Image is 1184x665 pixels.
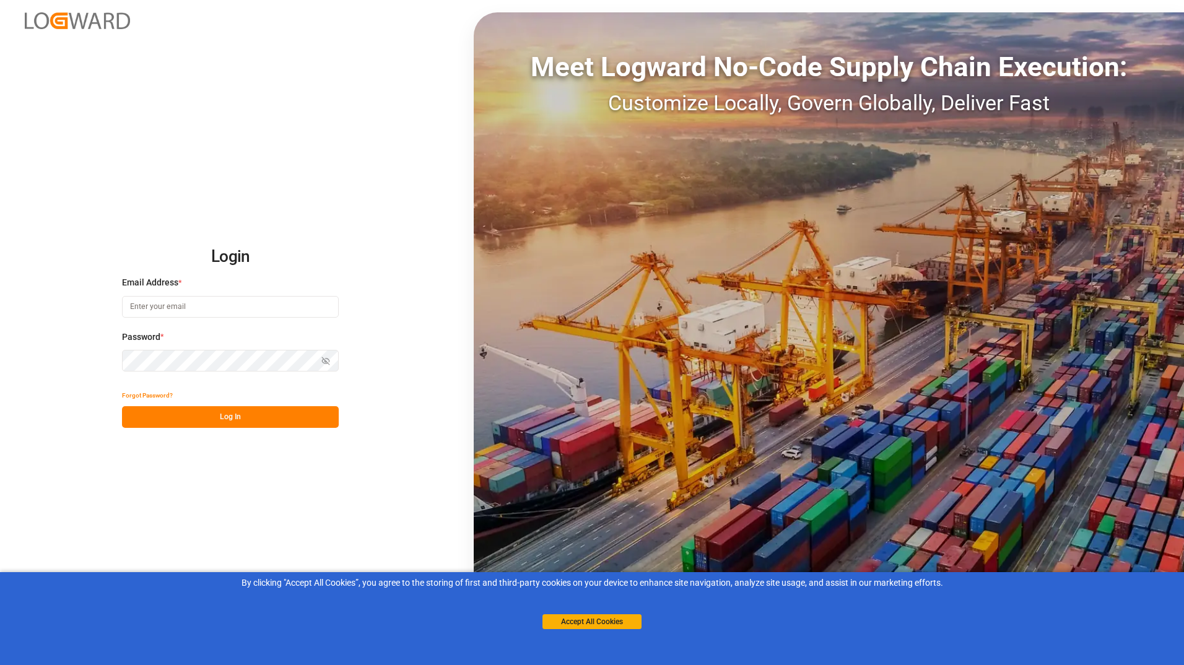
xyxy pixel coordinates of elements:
span: Password [122,331,160,344]
button: Log In [122,406,339,428]
button: Forgot Password? [122,385,173,406]
h2: Login [122,237,339,277]
div: Meet Logward No-Code Supply Chain Execution: [474,46,1184,87]
div: Customize Locally, Govern Globally, Deliver Fast [474,87,1184,119]
input: Enter your email [122,296,339,318]
button: Accept All Cookies [542,614,642,629]
img: Logward_new_orange.png [25,12,130,29]
span: Email Address [122,276,178,289]
div: By clicking "Accept All Cookies”, you agree to the storing of first and third-party cookies on yo... [9,576,1175,589]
